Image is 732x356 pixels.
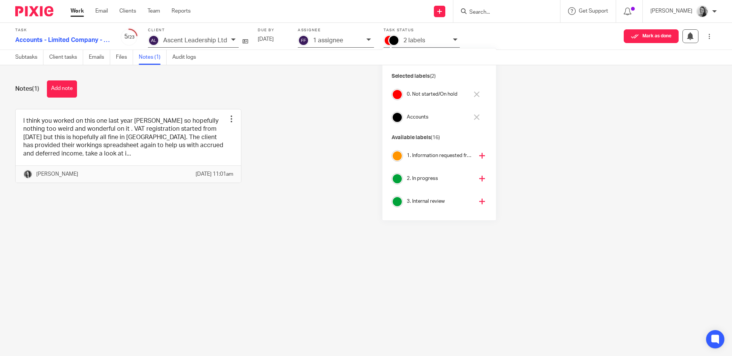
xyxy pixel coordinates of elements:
[116,50,133,65] a: Files
[120,32,138,41] div: 5
[642,34,671,39] span: Mark as done
[407,91,469,98] h4: 0. Not started/On hold
[407,114,469,121] h4: Accounts
[407,152,474,159] h4: 1. Information requested from client
[430,74,436,79] span: (2)
[89,50,110,65] a: Emails
[95,7,108,15] a: Email
[32,86,39,92] span: (1)
[392,134,487,142] p: Available labels
[119,7,136,15] a: Clients
[384,28,460,33] label: Task status
[71,7,84,15] a: Work
[403,37,425,44] p: 2 labels
[36,170,78,178] p: [PERSON_NAME]
[469,9,537,16] input: Search
[258,28,288,33] label: Due by
[431,135,440,140] span: (16)
[15,6,53,16] img: Pixie
[148,35,159,46] img: svg%3E
[172,7,191,15] a: Reports
[15,28,111,33] label: Task
[49,50,83,65] a: Client tasks
[696,5,708,18] img: IMG-0056.JPG
[579,8,608,14] span: Get Support
[624,29,679,43] button: Mark as done
[407,175,474,182] h4: 2. In progress
[258,37,274,42] span: [DATE]
[148,7,160,15] a: Team
[196,170,233,178] p: [DATE] 11:01am
[392,72,487,80] p: Selected labels
[148,28,248,33] label: Client
[407,198,474,205] h4: 3. Internal review
[15,85,39,93] h1: Notes
[172,50,202,65] a: Audit logs
[15,50,43,65] a: Subtasks
[128,35,135,39] small: /23
[23,170,32,179] img: brodie%203%20small.jpg
[139,50,167,65] a: Notes (1)
[650,7,692,15] p: [PERSON_NAME]
[298,35,309,46] img: svg%3E
[47,80,77,98] button: Add note
[298,28,374,33] label: Assignee
[313,37,343,44] p: 1 assignee
[163,37,227,44] p: Ascent Leadership Ltd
